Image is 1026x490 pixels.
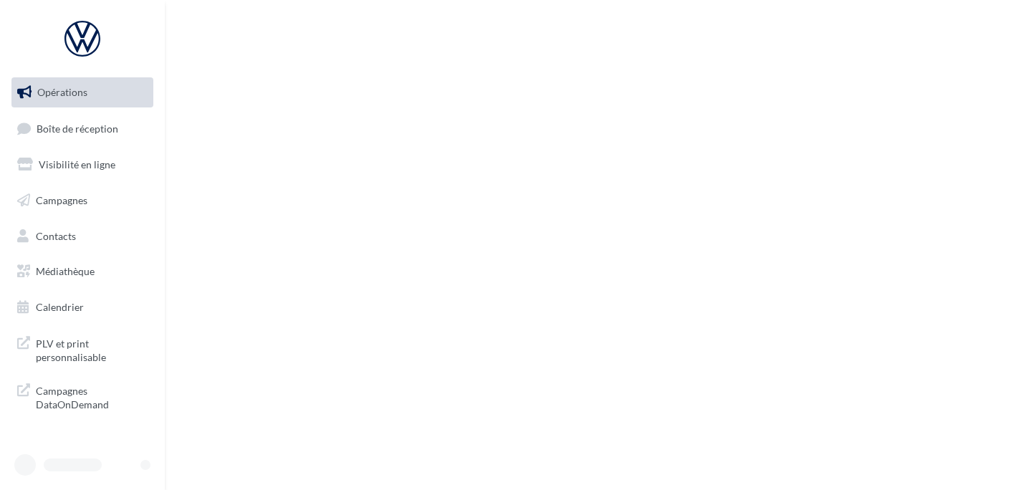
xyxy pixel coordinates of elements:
[9,186,156,216] a: Campagnes
[9,221,156,251] a: Contacts
[36,265,95,277] span: Médiathèque
[9,77,156,107] a: Opérations
[9,375,156,418] a: Campagnes DataOnDemand
[9,292,156,322] a: Calendrier
[37,122,118,134] span: Boîte de réception
[9,256,156,287] a: Médiathèque
[36,334,148,365] span: PLV et print personnalisable
[9,150,156,180] a: Visibilité en ligne
[39,158,115,170] span: Visibilité en ligne
[36,381,148,412] span: Campagnes DataOnDemand
[9,328,156,370] a: PLV et print personnalisable
[36,229,76,241] span: Contacts
[36,301,84,313] span: Calendrier
[36,194,87,206] span: Campagnes
[37,86,87,98] span: Opérations
[9,113,156,144] a: Boîte de réception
